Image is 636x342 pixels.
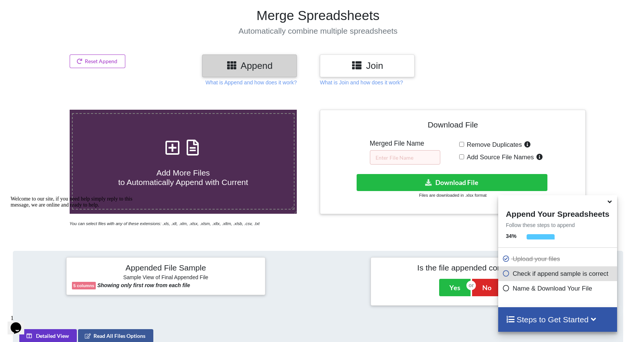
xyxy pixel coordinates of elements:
[439,279,471,296] button: Yes
[326,115,580,137] h4: Download File
[208,60,291,71] h3: Append
[357,174,547,191] button: Download File
[502,269,615,278] p: Check if append sample is correct
[506,315,609,324] h4: Steps to Get Started
[72,263,260,274] h4: Appended File Sample
[118,168,248,187] span: Add More Files to Automatically Append with Current
[3,3,125,15] span: Welcome to our site, if you need help simply reply to this message, we are online and ready to help.
[464,154,534,161] span: Add Source File Names
[472,279,502,296] button: No
[464,141,522,148] span: Remove Duplicates
[376,263,564,272] h4: Is the file appended correctly?
[498,207,617,219] h4: Append Your Spreadsheets
[370,150,440,165] input: Enter File Name
[8,193,144,308] iframe: chat widget
[502,284,615,293] p: Name & Download Your File
[370,140,440,148] h5: Merged File Name
[3,3,139,15] div: Welcome to our site, if you need help simply reply to this message, we are online and ready to help.
[502,254,615,264] p: Upload your files
[506,233,516,239] b: 34 %
[320,79,403,86] p: What is Join and how does it work?
[70,221,260,226] i: You can select files with any of these extensions: .xls, .xlt, .xlm, .xlsx, .xlsm, .xltx, .xltm, ...
[206,79,297,86] p: What is Append and how does it work?
[72,274,260,282] h6: Sample View of Final Appended File
[70,54,126,68] button: Reset Append
[8,312,32,334] iframe: chat widget
[326,60,409,71] h3: Join
[498,221,617,229] p: Follow these steps to append
[419,193,486,197] small: Files are downloaded in .xlsx format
